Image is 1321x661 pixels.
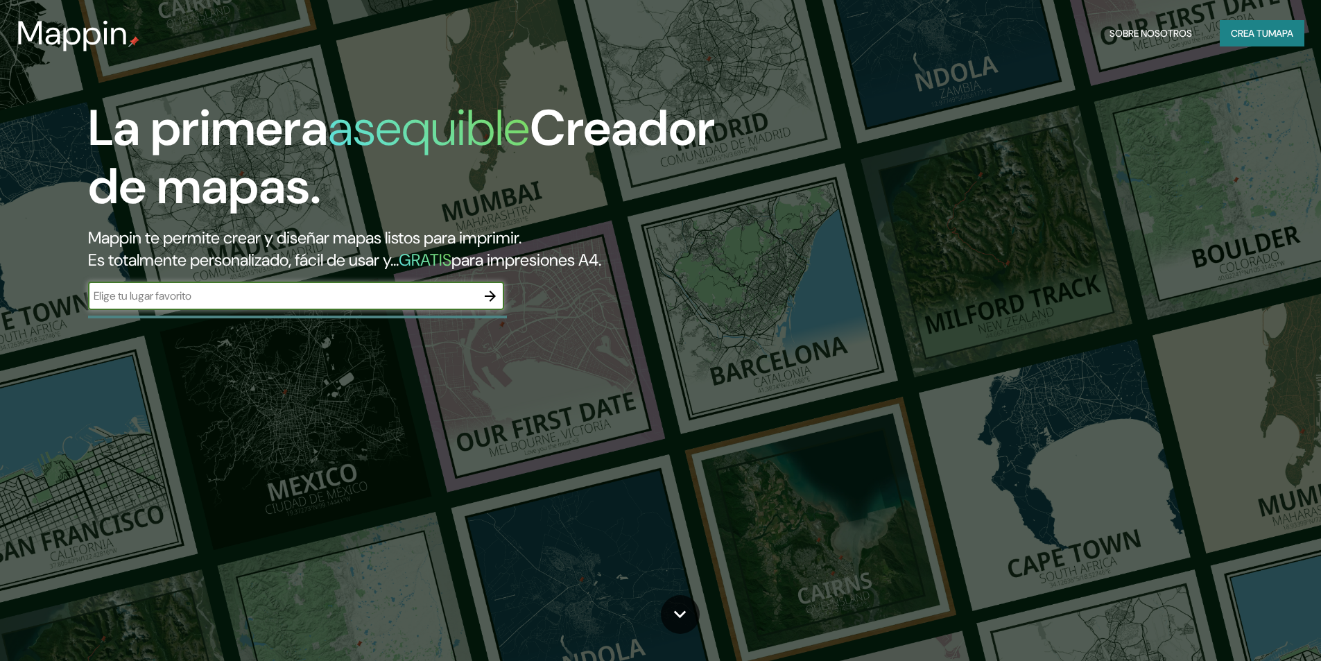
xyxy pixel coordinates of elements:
button: Crea tumapa [1220,20,1304,46]
font: GRATIS [399,249,451,271]
font: Crea tu [1231,27,1268,40]
font: mapa [1268,27,1293,40]
button: Sobre nosotros [1104,20,1198,46]
font: para impresiones A4. [451,249,601,271]
font: Es totalmente personalizado, fácil de usar y... [88,249,399,271]
font: Mappin [17,11,128,55]
img: pin de mapeo [128,36,139,47]
font: asequible [328,96,530,160]
input: Elige tu lugar favorito [88,288,476,304]
font: La primera [88,96,328,160]
font: Sobre nosotros [1110,27,1192,40]
font: Mappin te permite crear y diseñar mapas listos para imprimir. [88,227,521,248]
font: Creador de mapas. [88,96,715,218]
